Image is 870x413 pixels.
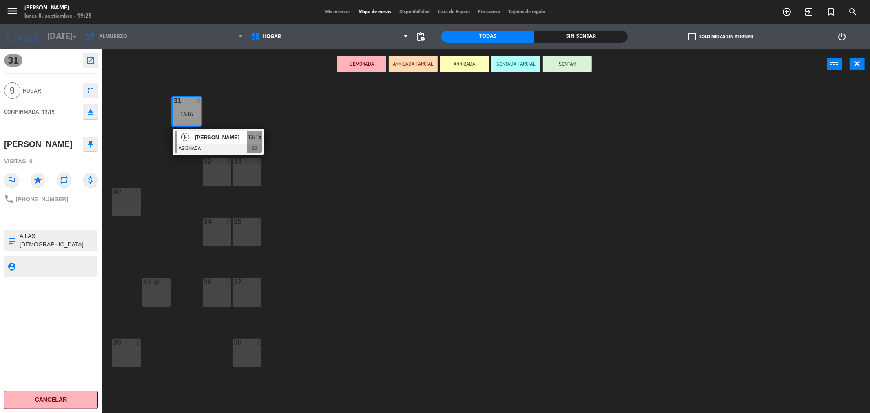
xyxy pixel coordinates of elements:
[837,32,847,42] i: power_settings_new
[4,391,98,409] button: Cancelar
[143,278,144,286] div: 41
[153,278,160,285] i: lock
[6,5,18,17] i: menu
[4,109,39,115] span: CONFIRMADA
[226,158,231,165] div: 2
[827,58,842,70] button: power_input
[782,7,792,17] i: add_circle_outline
[83,104,98,119] button: eject
[4,194,14,204] i: phone
[173,111,201,117] div: 13:15
[83,53,98,68] button: open_in_new
[24,12,92,20] div: lunes 8. septiembre - 19:25
[135,339,140,346] div: 2
[848,7,858,17] i: search
[543,56,592,72] button: SENTAR
[135,188,140,195] div: 6
[474,10,504,14] span: Pre-acceso
[226,218,231,225] div: 2
[83,173,98,187] i: attach_money
[850,58,865,70] button: close
[99,34,127,40] span: Almuerzo
[852,59,862,69] i: close
[256,158,261,165] div: 2
[42,109,55,115] span: 13:15
[7,236,16,245] i: subject
[256,218,261,225] div: 2
[23,86,79,95] span: HOGAR
[226,278,231,286] div: 2
[416,32,426,42] span: pending_actions
[4,54,22,67] span: 31
[57,173,71,187] i: repeat
[7,262,16,271] i: person_pin
[16,196,68,202] span: [PHONE_NUMBER]
[4,173,19,187] i: outlined_flag
[256,278,261,286] div: 2
[166,278,170,286] div: 2
[688,33,696,40] span: check_box_outline_blank
[804,7,814,17] i: exit_to_app
[248,132,261,142] span: 13:15
[830,59,840,69] i: power_input
[434,10,474,14] span: Lista de Espera
[395,10,434,14] span: Disponibilidad
[263,34,281,40] span: HOGAR
[173,97,174,104] div: 31
[6,5,18,20] button: menu
[181,133,189,141] span: 9
[31,173,45,187] i: star
[688,33,753,40] label: Solo mesas sin asignar
[389,56,438,72] button: ARRIBADA PARCIAL
[70,32,80,42] i: arrow_drop_down
[196,97,201,104] div: 9
[195,133,247,142] span: [PERSON_NAME]
[86,86,95,95] i: fullscreen
[354,10,395,14] span: Mapa de mesas
[440,56,489,72] button: ARRIBADA
[83,83,98,98] button: fullscreen
[321,10,354,14] span: Mis reservas
[826,7,836,17] i: turned_in_not
[504,10,549,14] span: Tarjetas de regalo
[86,107,95,117] i: eject
[256,339,261,346] div: 2
[4,138,73,151] div: [PERSON_NAME]
[24,4,92,12] div: [PERSON_NAME]
[86,56,95,65] i: open_in_new
[491,56,540,72] button: SENTADA PARCIAL
[441,31,535,43] div: Todas
[4,82,20,99] span: 9
[337,56,386,72] button: DEMORADA
[4,154,98,169] div: Visitas: 0
[534,31,628,43] div: Sin sentar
